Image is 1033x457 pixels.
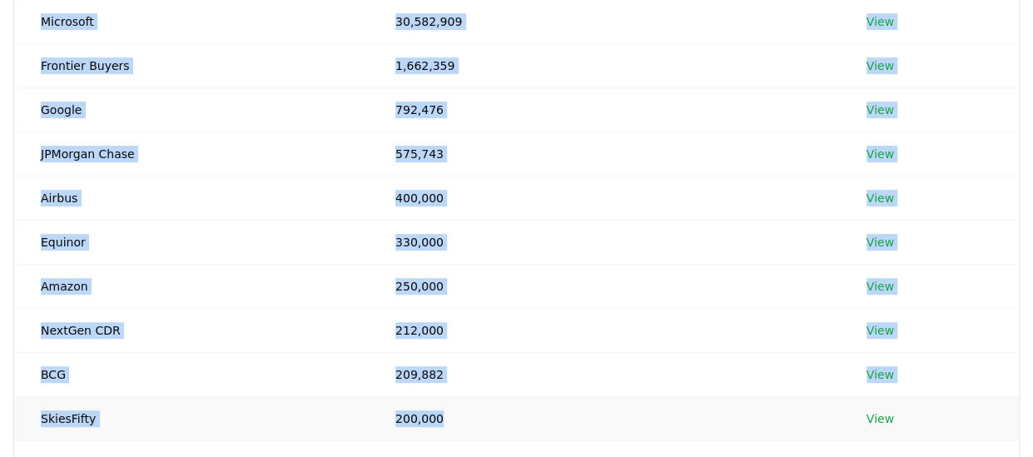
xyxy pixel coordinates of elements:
[867,146,894,162] a: View
[867,278,894,295] a: View
[867,234,894,251] a: View
[14,264,369,308] td: Amazon
[369,352,840,396] td: 209,882
[867,102,894,118] a: View
[14,220,369,264] td: Equinor
[14,132,369,176] td: JPMorgan Chase
[867,13,894,30] a: View
[867,57,894,74] a: View
[14,308,369,352] td: NextGen CDR
[369,132,840,176] td: 575,743
[14,352,369,396] td: BCG
[867,322,894,339] a: View
[369,308,840,352] td: 212,000
[867,190,894,206] a: View
[369,87,840,132] td: 792,476
[867,410,894,427] a: View
[14,43,369,87] td: Frontier Buyers
[369,176,840,220] td: 400,000
[369,264,840,308] td: 250,000
[369,396,840,440] td: 200,000
[369,43,840,87] td: 1,662,359
[369,220,840,264] td: 330,000
[867,366,894,383] a: View
[14,176,369,220] td: Airbus
[14,396,369,440] td: SkiesFifty
[14,87,369,132] td: Google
